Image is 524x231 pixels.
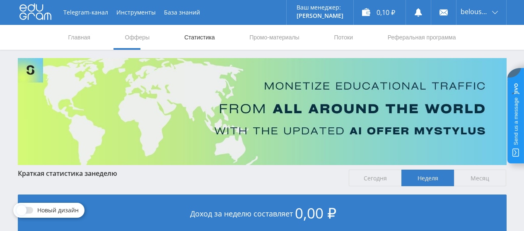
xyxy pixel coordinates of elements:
span: belousova1964 [461,8,490,15]
span: Месяц [454,170,507,186]
span: Новый дизайн [37,207,79,214]
a: Потоки [333,25,354,50]
span: Неделя [401,170,454,186]
a: Офферы [124,25,151,50]
span: неделю [92,169,117,178]
div: Краткая статистика за [18,170,341,177]
a: Статистика [184,25,216,50]
a: Реферальная программа [387,25,457,50]
a: Главная [68,25,91,50]
span: Сегодня [349,170,401,186]
span: 0,00 ₽ [295,203,336,223]
img: Banner [18,58,507,165]
p: Ваш менеджер: [297,4,343,11]
p: [PERSON_NAME] [297,12,343,19]
a: Промо-материалы [249,25,300,50]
